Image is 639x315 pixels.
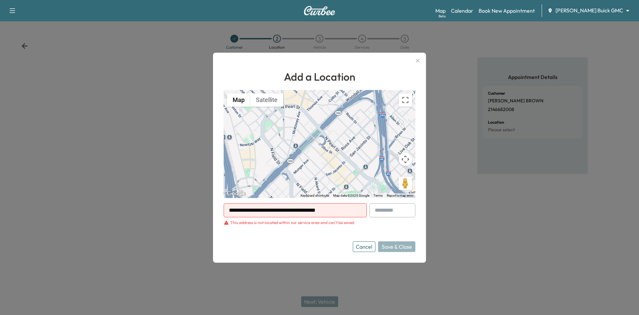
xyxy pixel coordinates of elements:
a: Terms [373,194,383,197]
button: Show satellite imagery [250,93,283,107]
a: Book New Appointment [479,7,535,15]
button: Show street map [227,93,250,107]
span: [PERSON_NAME] Buick GMC [555,7,623,14]
div: Beta [439,14,446,19]
div: This address is not located within our service area and can't be saved. [230,220,355,225]
a: Calendar [451,7,473,15]
button: Map camera controls [399,153,412,166]
a: Report a map error [387,194,413,197]
img: Curbee Logo [304,6,335,15]
button: Keyboard shortcuts [301,193,329,198]
a: Open this area in Google Maps (opens a new window) [225,189,247,198]
button: Toggle fullscreen view [399,93,412,107]
img: Google [225,189,247,198]
button: Cancel [353,241,375,252]
h1: Add a Location [224,69,415,85]
button: Drag Pegman onto the map to open Street View [399,177,412,190]
span: Map data ©2025 Google [333,194,369,197]
a: MapBeta [435,7,446,15]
